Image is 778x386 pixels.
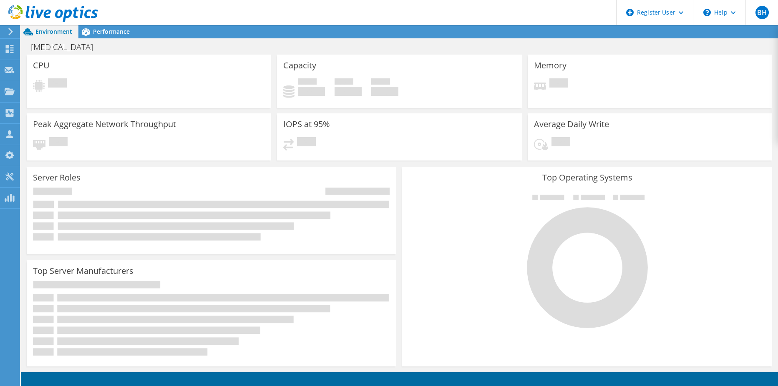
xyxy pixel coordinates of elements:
[335,87,362,96] h4: 0 GiB
[49,137,68,148] span: Pending
[549,78,568,90] span: Pending
[297,137,316,148] span: Pending
[27,43,106,52] h1: [MEDICAL_DATA]
[298,87,325,96] h4: 0 GiB
[33,120,176,129] h3: Peak Aggregate Network Throughput
[33,173,81,182] h3: Server Roles
[93,28,130,35] span: Performance
[371,87,398,96] h4: 0 GiB
[371,78,390,87] span: Total
[283,120,330,129] h3: IOPS at 95%
[551,137,570,148] span: Pending
[703,9,711,16] svg: \n
[534,61,567,70] h3: Memory
[755,6,769,19] span: BH
[35,28,72,35] span: Environment
[408,173,765,182] h3: Top Operating Systems
[534,120,609,129] h3: Average Daily Write
[48,78,67,90] span: Pending
[298,78,317,87] span: Used
[283,61,316,70] h3: Capacity
[335,78,353,87] span: Free
[33,266,133,276] h3: Top Server Manufacturers
[33,61,50,70] h3: CPU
